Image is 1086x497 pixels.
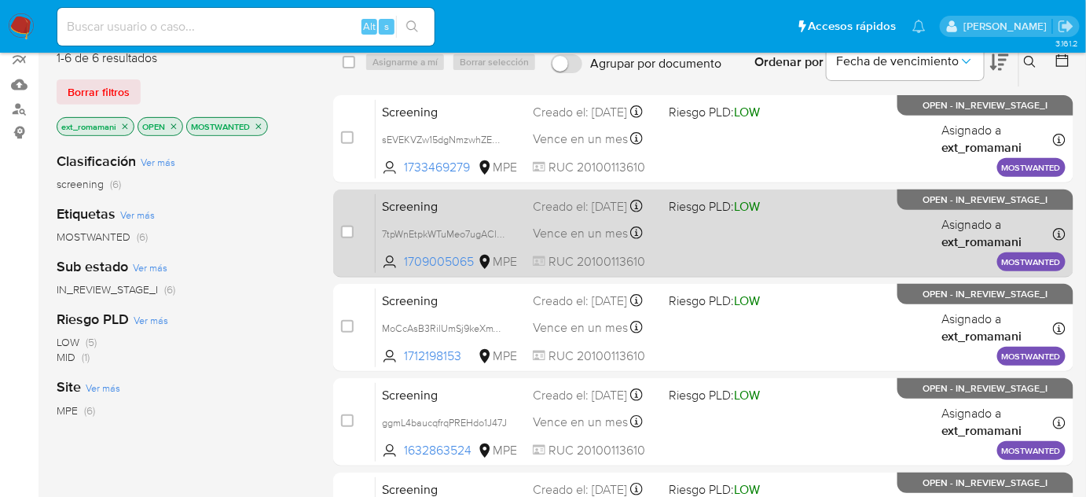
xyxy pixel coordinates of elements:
button: search-icon [396,16,428,38]
span: Alt [363,19,376,34]
a: Notificaciones [912,20,926,33]
span: Accesos rápidos [809,18,897,35]
p: ext_romamani@mercadolibre.com [963,19,1052,34]
a: Salir [1058,18,1074,35]
span: s [384,19,389,34]
input: Buscar usuario o caso... [57,17,435,37]
span: 3.161.2 [1055,37,1078,50]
